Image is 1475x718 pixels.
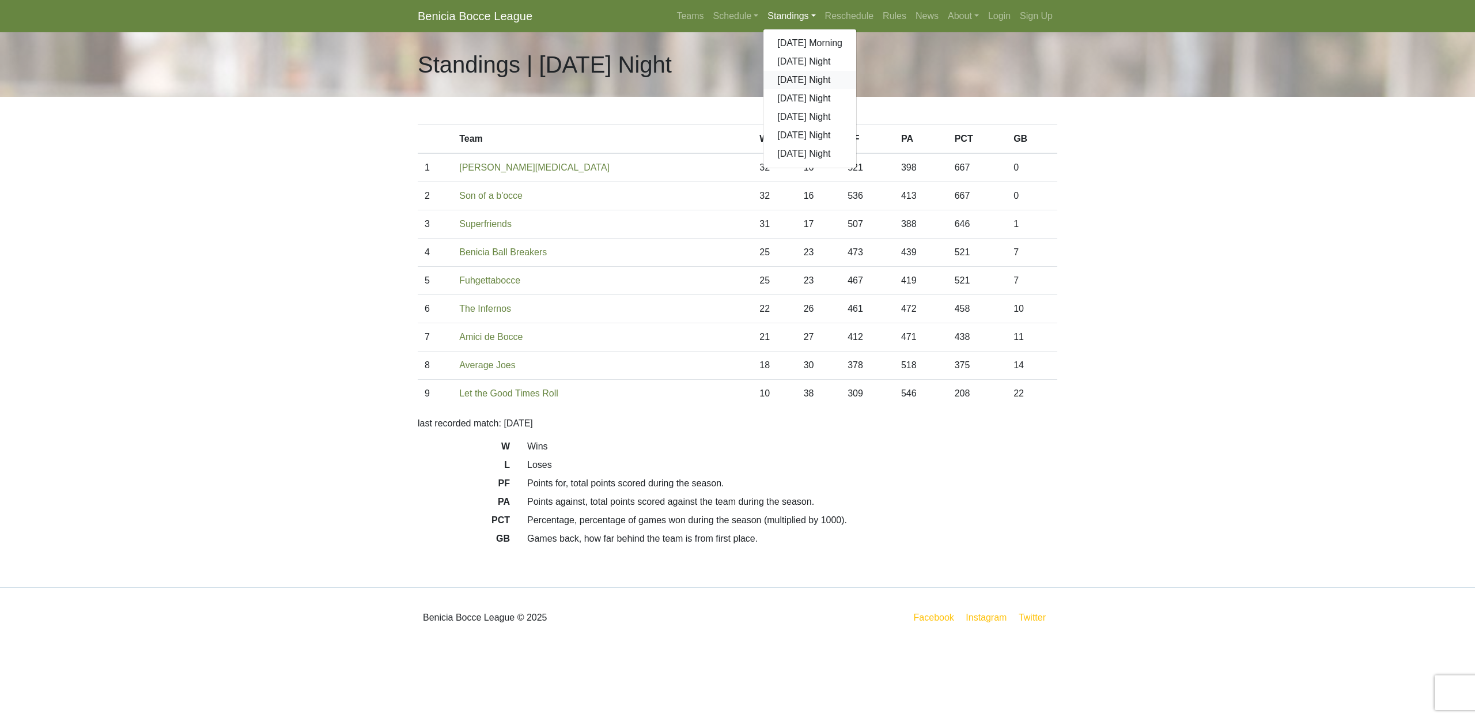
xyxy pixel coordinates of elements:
td: 208 [948,380,1007,408]
dt: W [409,440,519,458]
td: 5 [418,267,452,295]
a: Superfriends [459,219,512,229]
th: PF [841,125,894,154]
td: 398 [894,153,948,182]
th: Team [452,125,752,154]
dt: GB [409,532,519,550]
dt: L [409,458,519,477]
a: Rules [878,5,911,28]
a: [DATE] Night [763,126,856,145]
a: News [911,5,943,28]
a: Standings [763,5,820,28]
td: 3 [418,210,452,239]
td: 16 [797,182,841,210]
td: 521 [948,239,1007,267]
td: 8 [418,352,452,380]
td: 7 [1007,267,1057,295]
td: 10 [1007,295,1057,323]
a: Amici de Bocce [459,332,523,342]
td: 438 [948,323,1007,352]
td: 31 [752,210,796,239]
th: GB [1007,125,1057,154]
dd: Games back, how far behind the team is from first place. [519,532,1066,546]
td: 23 [797,267,841,295]
td: 1 [418,153,452,182]
dd: Points against, total points scored against the team during the season. [519,495,1066,509]
td: 32 [752,153,796,182]
a: [DATE] Morning [763,34,856,52]
td: 458 [948,295,1007,323]
a: Facebook [912,610,956,625]
td: 521 [841,153,894,182]
td: 473 [841,239,894,267]
td: 375 [948,352,1007,380]
td: 38 [797,380,841,408]
a: [DATE] Night [763,89,856,108]
a: Instagram [963,610,1009,625]
a: Fuhgettabocce [459,275,520,285]
a: [DATE] Night [763,71,856,89]
td: 1 [1007,210,1057,239]
p: last recorded match: [DATE] [418,417,1057,430]
a: [DATE] Night [763,108,856,126]
a: Let the Good Times Roll [459,388,558,398]
div: Benicia Bocce League © 2025 [409,597,737,638]
dd: Wins [519,440,1066,454]
td: 22 [1007,380,1057,408]
td: 518 [894,352,948,380]
td: 27 [797,323,841,352]
a: Benicia Bocce League [418,5,532,28]
a: About [943,5,984,28]
td: 25 [752,239,796,267]
dt: PCT [409,513,519,532]
td: 32 [752,182,796,210]
a: Twitter [1016,610,1055,625]
a: Benicia Ball Breakers [459,247,547,257]
td: 26 [797,295,841,323]
dt: PF [409,477,519,495]
a: Login [984,5,1015,28]
td: 23 [797,239,841,267]
td: 667 [948,182,1007,210]
td: 0 [1007,182,1057,210]
td: 646 [948,210,1007,239]
td: 18 [752,352,796,380]
a: Son of a b'occe [459,191,523,201]
a: Average Joes [459,360,516,370]
td: 378 [841,352,894,380]
td: 14 [1007,352,1057,380]
td: 461 [841,295,894,323]
a: The Infernos [459,304,511,313]
th: W [752,125,796,154]
td: 4 [418,239,452,267]
td: 0 [1007,153,1057,182]
td: 667 [948,153,1007,182]
td: 10 [752,380,796,408]
a: Sign Up [1015,5,1057,28]
div: Standings [763,29,857,168]
td: 507 [841,210,894,239]
a: Reschedule [820,5,879,28]
td: 30 [797,352,841,380]
td: 521 [948,267,1007,295]
dt: PA [409,495,519,513]
dd: Percentage, percentage of games won during the season (multiplied by 1000). [519,513,1066,527]
dd: Points for, total points scored during the season. [519,477,1066,490]
td: 25 [752,267,796,295]
td: 536 [841,182,894,210]
td: 9 [418,380,452,408]
th: PCT [948,125,1007,154]
td: 21 [752,323,796,352]
td: 17 [797,210,841,239]
td: 7 [1007,239,1057,267]
dd: Loses [519,458,1066,472]
td: 388 [894,210,948,239]
td: 309 [841,380,894,408]
a: Schedule [709,5,763,28]
td: 471 [894,323,948,352]
td: 413 [894,182,948,210]
td: 546 [894,380,948,408]
a: Teams [672,5,708,28]
td: 467 [841,267,894,295]
h1: Standings | [DATE] Night [418,51,672,78]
